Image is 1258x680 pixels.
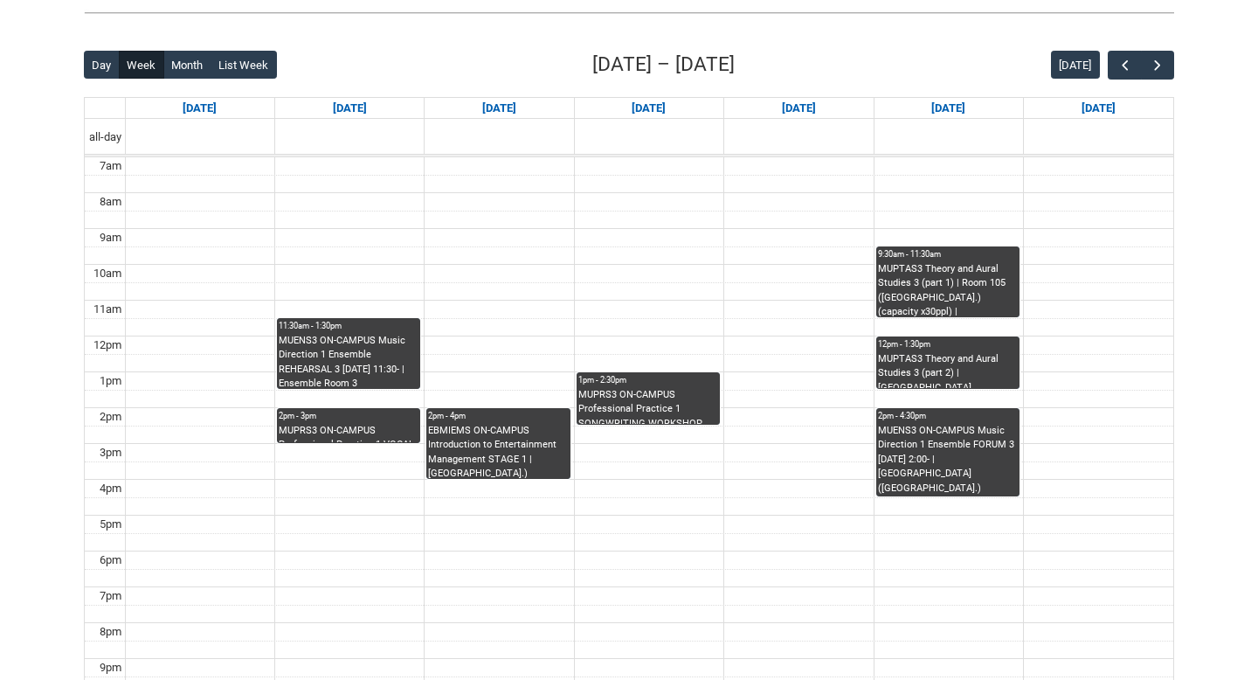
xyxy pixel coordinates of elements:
[1141,51,1174,80] button: Next Week
[592,50,735,80] h2: [DATE] – [DATE]
[90,301,125,318] div: 11am
[279,424,418,443] div: MUPRS3 ON-CAMPUS Professional Practice 1 VOCAL TECHNIQUE MON 2:00 | Studio A ([GEOGRAPHIC_DATA].)...
[878,338,1018,350] div: 12pm - 1:30pm
[96,372,125,390] div: 1pm
[878,352,1018,389] div: MUPTAS3 Theory and Aural Studies 3 (part 2) | [GEOGRAPHIC_DATA] ([GEOGRAPHIC_DATA].) (capacity x2...
[84,51,120,79] button: Day
[1108,51,1141,80] button: Previous Week
[1051,51,1100,79] button: [DATE]
[279,334,418,389] div: MUENS3 ON-CAMPUS Music Direction 1 Ensemble REHEARSAL 3 [DATE] 11:30- | Ensemble Room 3 ([GEOGRAP...
[778,98,819,119] a: Go to September 18, 2025
[878,262,1018,317] div: MUPTAS3 Theory and Aural Studies 3 (part 1) | Room 105 ([GEOGRAPHIC_DATA].) (capacity x30ppl) | [...
[96,552,125,569] div: 6pm
[96,587,125,605] div: 7pm
[329,98,370,119] a: Go to September 15, 2025
[878,424,1018,496] div: MUENS3 ON-CAMPUS Music Direction 1 Ensemble FORUM 3 [DATE] 2:00- | [GEOGRAPHIC_DATA] ([GEOGRAPHIC...
[578,388,718,425] div: MUPRS3 ON-CAMPUS Professional Practice 1 SONGWRITING WORKSHOP STAGE 3 WED 1:00 | [GEOGRAPHIC_DATA...
[90,265,125,282] div: 10am
[1078,98,1119,119] a: Go to September 20, 2025
[96,444,125,461] div: 3pm
[479,98,520,119] a: Go to September 16, 2025
[428,424,568,479] div: EBMIEMS ON-CAMPUS Introduction to Entertainment Management STAGE 1 | [GEOGRAPHIC_DATA].) (capacit...
[119,51,164,79] button: Week
[96,516,125,533] div: 5pm
[163,51,211,79] button: Month
[96,659,125,677] div: 9pm
[628,98,669,119] a: Go to September 17, 2025
[279,410,418,422] div: 2pm - 3pm
[878,248,1018,260] div: 9:30am - 11:30am
[279,320,418,332] div: 11:30am - 1:30pm
[578,374,718,386] div: 1pm - 2:30pm
[179,98,220,119] a: Go to September 14, 2025
[96,229,125,246] div: 9am
[928,98,969,119] a: Go to September 19, 2025
[96,480,125,497] div: 4pm
[90,337,125,354] div: 12pm
[96,157,125,175] div: 7am
[96,408,125,426] div: 2pm
[96,623,125,641] div: 8pm
[878,410,1018,422] div: 2pm - 4:30pm
[86,128,125,146] span: all-day
[96,193,125,211] div: 8am
[84,3,1174,22] img: REDU_GREY_LINE
[211,51,277,79] button: List Week
[428,410,568,422] div: 2pm - 4pm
